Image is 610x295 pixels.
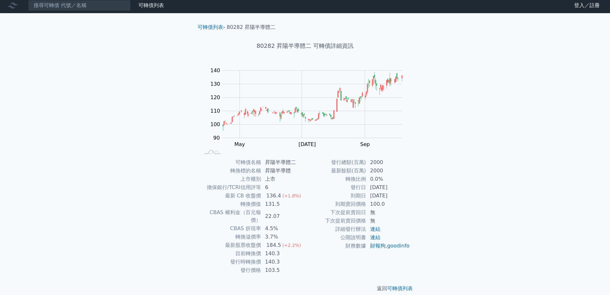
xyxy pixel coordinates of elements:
tspan: 130 [210,81,220,87]
td: 發行總額(百萬) [305,158,366,167]
td: 轉換價值 [200,200,261,208]
td: 上市櫃別 [200,175,261,183]
div: 184.5 [265,241,282,249]
td: 131.5 [261,200,305,208]
tspan: May [234,141,245,147]
td: 最新 CB 收盤價 [200,192,261,200]
span: (+1.8%) [282,193,301,198]
td: 昇陽半導體 [261,167,305,175]
td: 目前轉換價 [200,249,261,258]
g: Chart [207,67,412,161]
td: 22.07 [261,208,305,224]
td: 最新股票收盤價 [200,241,261,249]
tspan: 140 [210,67,220,74]
tspan: 100 [210,121,220,127]
a: 可轉債列表 [198,24,223,30]
td: 發行日 [305,183,366,192]
p: 返回 [192,285,418,292]
div: 136.4 [265,192,282,200]
td: 4.5% [261,224,305,233]
tspan: 90 [213,135,220,141]
td: 2000 [366,158,410,167]
td: CBAS 折現率 [200,224,261,233]
td: 6 [261,183,305,192]
h1: 80282 昇陽半導體二 可轉債詳細資訊 [192,41,418,50]
td: 發行價格 [200,266,261,274]
td: 103.5 [261,266,305,274]
td: 140.3 [261,258,305,266]
tspan: Sep [360,141,370,147]
td: 140.3 [261,249,305,258]
a: 可轉債列表 [387,285,413,291]
a: 連結 [370,226,380,232]
td: 100.0 [366,200,410,208]
tspan: 120 [210,94,220,100]
li: 80282 昇陽半導體二 [227,23,275,31]
td: 轉換溢價率 [200,233,261,241]
td: 轉換比例 [305,175,366,183]
td: , [366,242,410,250]
tspan: [DATE] [298,141,316,147]
td: 轉換標的名稱 [200,167,261,175]
td: 可轉債名稱 [200,158,261,167]
td: 無 [366,217,410,225]
td: [DATE] [366,192,410,200]
td: 無 [366,208,410,217]
td: 0.0% [366,175,410,183]
td: 財務數據 [305,242,366,250]
td: 到期日 [305,192,366,200]
a: 可轉債列表 [138,2,164,8]
td: 到期賣回價格 [305,200,366,208]
td: [DATE] [366,183,410,192]
td: CBAS 權利金（百元報價） [200,208,261,224]
li: › [198,23,225,31]
td: 擔保銀行/TCRI信用評等 [200,183,261,192]
tspan: 110 [210,108,220,114]
td: 2000 [366,167,410,175]
a: 連結 [370,234,380,240]
td: 詳細發行辦法 [305,225,366,233]
a: 財報狗 [370,243,386,249]
td: 昇陽半導體二 [261,158,305,167]
span: (+2.2%) [282,243,301,248]
td: 發行時轉換價 [200,258,261,266]
td: 3.7% [261,233,305,241]
a: 登入／註冊 [569,0,605,11]
td: 上市 [261,175,305,183]
td: 最新餘額(百萬) [305,167,366,175]
td: 下次提前賣回日 [305,208,366,217]
td: 下次提前賣回價格 [305,217,366,225]
a: goodinfo [387,243,410,249]
td: 公開說明書 [305,233,366,242]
